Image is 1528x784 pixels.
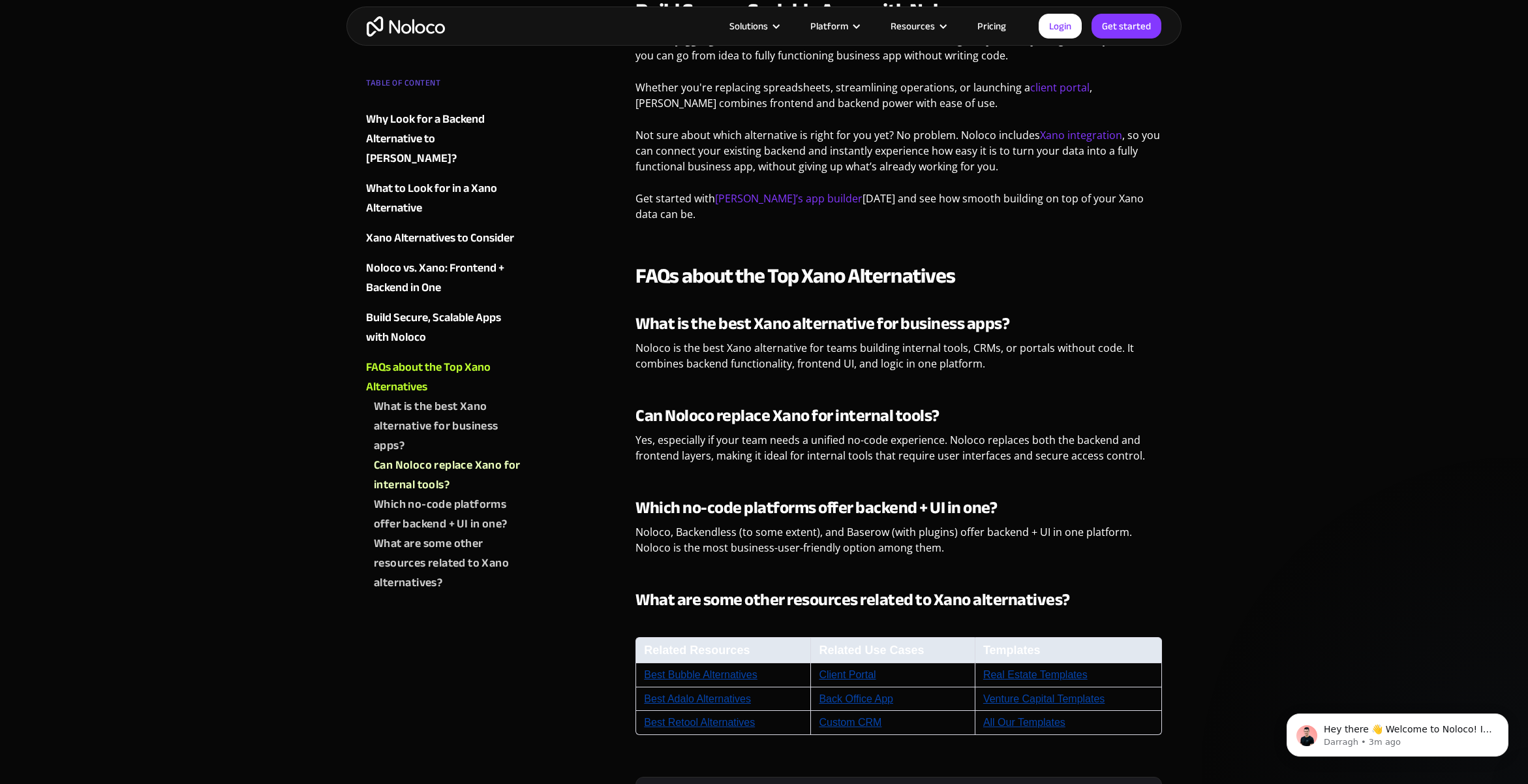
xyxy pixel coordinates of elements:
[366,259,524,298] a: Noloco vs. Xano: Frontend + Backend in One
[794,18,874,35] div: Platform
[635,307,1009,339] strong: What is the best Xano alternative for business apps?
[635,257,955,296] strong: FAQs about the Top Xano Alternatives
[366,358,524,397] a: FAQs about the Top Xano Alternatives
[810,18,848,35] div: Platform
[635,584,1070,616] strong: What are some other resources related to Xano alternatives?
[635,432,1162,473] p: Yes, especially if your team needs a unified no-code experience. Noloco replaces both the backend...
[635,191,1162,232] p: Get started with [DATE] and see how smooth building on top of your Xano data can be.
[366,308,524,347] a: Build Secure, Scalable Apps with Noloco
[374,397,524,456] a: What is the best Xano alternative for business apps?
[715,191,863,206] a: [PERSON_NAME]’s app builder
[635,127,1162,184] p: Not sure about which alternative is right for you yet? No problem. Noloco includes , so you can c...
[983,717,1065,728] a: All Our Templates
[819,717,881,728] a: Custom CRM
[635,400,940,431] strong: Can Noloco replace Xano for internal tools?
[366,110,524,168] a: Why Look for a Backend Alternative to [PERSON_NAME]?
[819,669,876,680] a: Client Portal
[975,637,1162,664] th: Templates
[635,340,1162,381] p: Noloco is the best Xano alternative for teams building internal tools, CRMs, or portals without c...
[635,637,810,664] th: Related Resources
[366,179,524,218] a: What to Look for in a Xano Alternative
[1267,686,1528,777] iframe: Intercom notifications message
[1092,14,1161,39] a: Get started
[366,228,514,248] div: Xano Alternatives to Consider
[374,534,524,593] a: What are some other resources related to Xano alternatives?
[374,456,524,495] a: Can Noloco replace Xano for internal tools?
[644,717,755,728] a: Best Retool Alternatives
[374,495,524,534] a: Which no-code platforms offer backend + UI in one?
[635,80,1162,121] p: Whether you're replacing spreadsheets, streamlining operations, or launching a , [PERSON_NAME] co...
[644,693,751,704] a: Best Adalo Alternatives
[1039,14,1082,39] a: Login
[1040,128,1122,142] a: Xano integration
[729,18,768,35] div: Solutions
[635,524,1162,565] p: Noloco, Backendless (to some extent), and Baserow (with plugins) offer backend + UI in one platfo...
[983,693,1105,704] a: Venture Capital Templates
[366,73,524,99] div: TABLE OF CONTENT
[635,492,997,524] strong: Which no-code platforms offer backend + UI in one?
[635,32,1162,73] p: Tired of juggling backends, APIs, and external UI builders? , so you can go from idea to fully fu...
[366,228,524,248] a: Xano Alternatives to Consider
[367,16,445,37] a: home
[1030,80,1090,95] a: client portal
[810,637,974,664] th: Related Use Cases
[819,693,893,704] a: Back Office App
[961,18,1022,35] a: Pricing
[983,669,1088,680] a: Real Estate Templates
[713,18,794,35] div: Solutions
[644,669,757,680] a: Best Bubble Alternatives
[874,18,961,35] div: Resources
[891,18,935,35] div: Resources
